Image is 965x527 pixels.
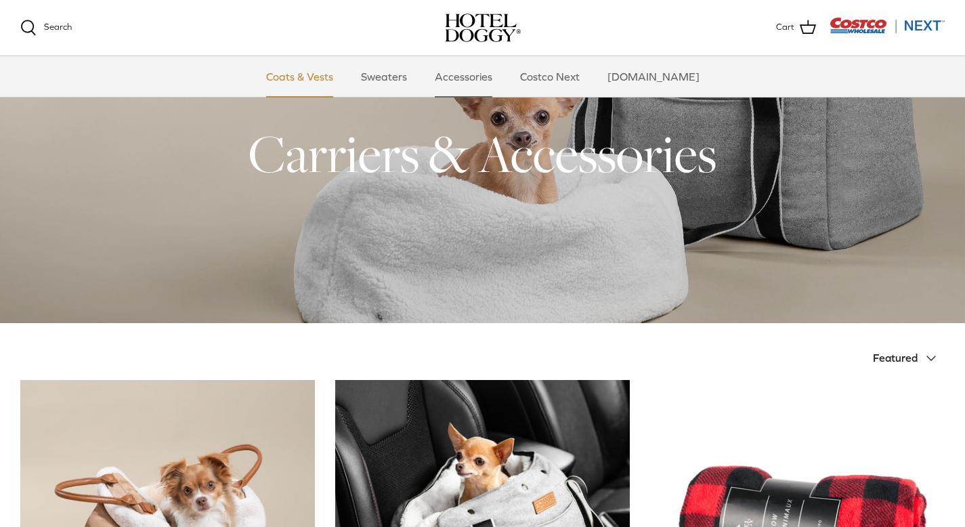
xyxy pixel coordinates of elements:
a: Cart [776,19,816,37]
h1: Carriers & Accessories [20,121,945,187]
span: Featured [873,352,918,364]
a: hoteldoggy.com hoteldoggycom [445,14,521,42]
a: Costco Next [508,56,592,97]
span: Search [44,22,72,32]
a: Accessories [423,56,505,97]
a: Search [20,20,72,36]
a: Coats & Vests [254,56,345,97]
a: [DOMAIN_NAME] [595,56,712,97]
a: Sweaters [349,56,419,97]
a: Visit Costco Next [830,26,945,36]
img: Costco Next [830,17,945,34]
span: Cart [776,20,794,35]
button: Featured [873,343,945,373]
img: hoteldoggycom [445,14,521,42]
